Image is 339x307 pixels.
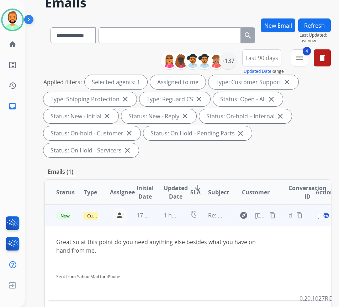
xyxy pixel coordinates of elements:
[2,10,22,30] img: avatar
[8,40,17,49] mat-icon: home
[56,212,89,220] span: New - Reply
[43,109,118,123] div: Status: New - Initial
[190,188,201,196] span: SLA
[56,188,75,196] span: Status
[318,54,327,62] mat-icon: delete
[244,31,252,40] mat-icon: search
[244,68,284,74] span: Range
[43,126,141,140] div: Status: On-hold - Customer
[43,78,82,86] p: Applied filters:
[239,211,248,220] mat-icon: explore
[288,184,327,201] span: Conversation ID
[213,92,283,106] div: Status: Open - All
[283,78,291,86] mat-icon: close
[56,238,266,289] div: Great so at this point do you need anything else besides what you have on hand from me.
[318,211,333,220] span: Open
[110,188,135,196] span: Assignee
[85,75,147,89] div: Selected agents: 1
[164,184,188,201] span: Updated Date
[276,112,285,120] mat-icon: close
[43,92,137,106] div: Type: Shipping Protection
[150,75,206,89] div: Assigned to me
[125,129,133,138] mat-icon: close
[123,146,132,155] mat-icon: close
[300,32,331,38] span: Last Updated:
[143,126,252,140] div: Status: On Hold - Pending Parts
[45,167,76,176] p: Emails (1)
[255,211,266,220] span: [EMAIL_ADDRESS][DOMAIN_NAME]
[208,75,298,89] div: Type: Customer Support
[84,188,97,196] span: Type
[137,184,154,201] span: Initial Date
[300,294,332,303] p: 0.20.1027RC
[236,129,245,138] mat-icon: close
[261,18,295,32] button: New Email
[303,47,311,55] span: 4
[300,38,331,44] span: Just now
[295,54,304,62] mat-icon: menu
[195,95,203,103] mat-icon: close
[199,109,292,123] div: Status: On-hold – Internal
[245,56,278,59] span: Last 90 days
[103,112,111,120] mat-icon: close
[181,112,189,120] mat-icon: close
[267,95,276,103] mat-icon: close
[8,61,17,69] mat-icon: list_alt
[323,212,329,219] mat-icon: language
[269,212,276,219] mat-icon: content_copy
[242,49,281,66] button: Last 90 days
[242,188,270,196] span: Customer
[43,143,139,157] div: Status: On Hold - Servicers
[8,81,17,90] mat-icon: history
[208,211,243,219] span: Re: For Claim
[83,212,129,220] span: Customer Support
[121,109,196,123] div: Status: New - Reply
[194,184,202,192] mat-icon: arrow_downward
[244,69,271,74] button: Updated Date
[121,95,129,103] mat-icon: close
[137,211,172,219] span: 17 hours ago
[304,180,331,205] th: Action
[164,211,193,219] span: 1 hour ago
[8,102,17,111] mat-icon: inbox
[296,212,303,219] mat-icon: content_copy
[219,52,237,69] div: +137
[291,49,308,66] button: 4
[298,18,331,32] button: Refresh
[116,211,125,220] mat-icon: person_remove
[139,92,210,106] div: Type: Reguard CS
[56,274,120,280] a: Sent from Yahoo Mail for iPhone
[208,188,229,196] span: Subject
[190,210,199,219] mat-icon: alarm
